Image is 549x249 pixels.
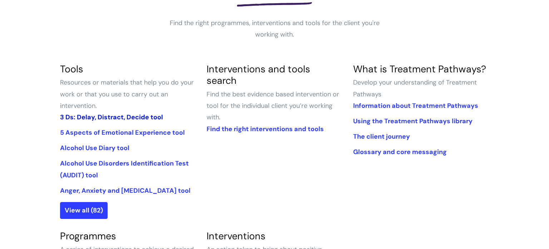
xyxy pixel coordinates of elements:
a: Using the Treatment Pathways library [353,117,473,125]
a: Interventions [207,230,266,242]
span: Develop your understanding of Treatment Pathways [353,78,477,98]
span: Resources or materials that help you do your work or that you use to carry out an intervention. [60,78,194,110]
a: Anger, Anxiety and [MEDICAL_DATA] tool [60,186,191,195]
a: What is Treatment Pathways? [353,63,486,75]
a: Interventions and tools search [207,63,310,87]
a: Glossary and core messaging [353,148,447,156]
a: Alcohol Use Diary tool [60,144,129,152]
span: Find the best evidence based intervention or tool for the individual client you’re working with. [207,90,339,122]
a: View all (82) [60,202,108,219]
a: 3 Ds: Delay, Distract, Decide tool [60,113,163,121]
p: Find the right programmes, interventions and tools for the client you're working with. [167,17,382,40]
a: The client journey [353,132,410,141]
a: Information about Treatment Pathways [353,101,478,110]
a: Find the right interventions and tools [207,125,324,133]
a: Alcohol Use Disorders Identification Test (AUDIT) tool [60,159,189,179]
a: Tools [60,63,83,75]
a: Programmes [60,230,116,242]
a: 5 Aspects of Emotional Experience tool [60,128,185,137]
